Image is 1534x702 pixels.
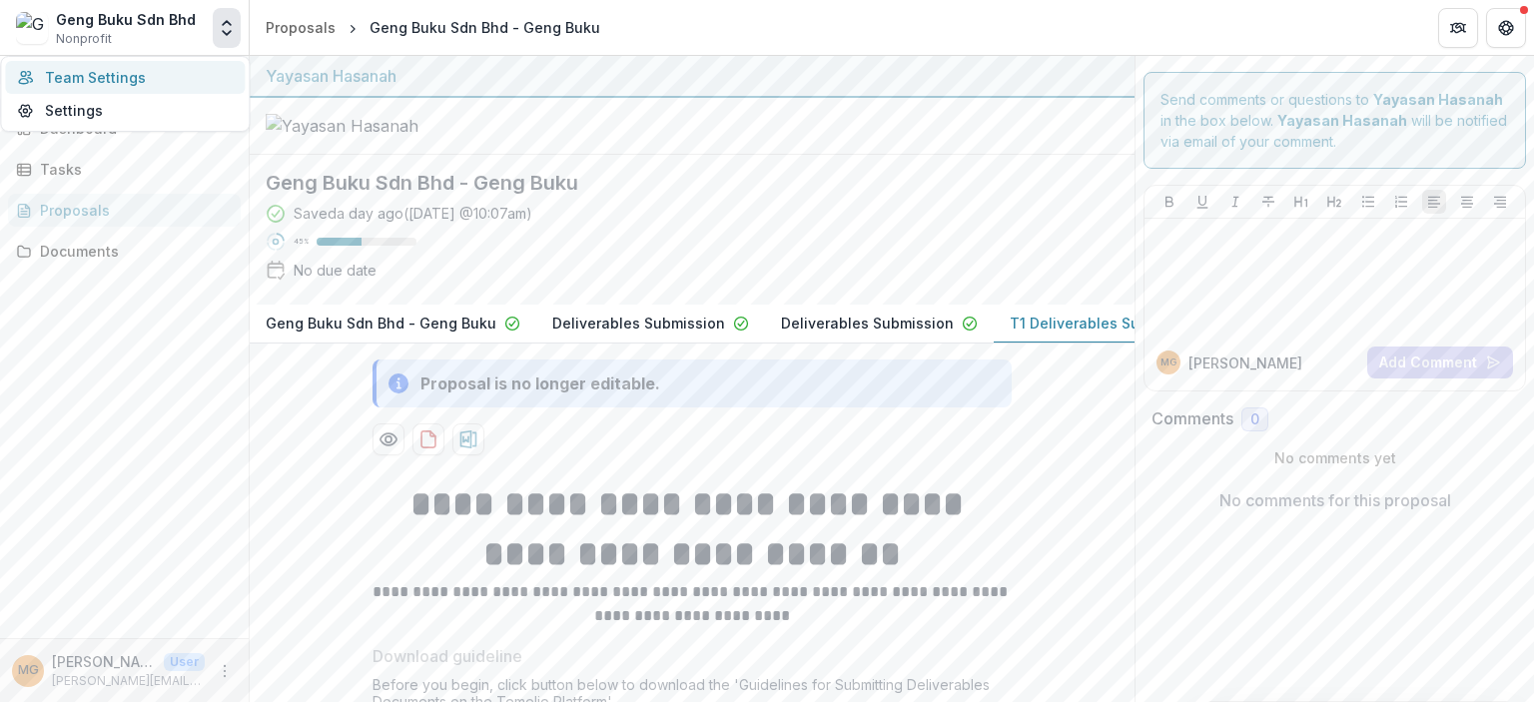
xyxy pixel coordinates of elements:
[1010,313,1202,334] p: T1 Deliverables Submission
[420,371,660,395] div: Proposal is no longer editable.
[1223,190,1247,214] button: Italicize
[1256,190,1280,214] button: Strike
[1157,190,1181,214] button: Bold
[1488,190,1512,214] button: Align Right
[16,12,48,44] img: Geng Buku Sdn Bhd
[266,17,336,38] div: Proposals
[1151,409,1233,428] h2: Comments
[373,423,404,455] button: Preview 914629fd-b5ce-42de-8102-c74deb586d1c-3.pdf
[56,9,196,30] div: Geng Buku Sdn Bhd
[370,17,600,38] div: Geng Buku Sdn Bhd - Geng Buku
[52,651,156,672] p: [PERSON_NAME] [PERSON_NAME]
[40,241,225,262] div: Documents
[294,260,377,281] div: No due date
[412,423,444,455] button: download-proposal
[164,653,205,671] p: User
[1277,112,1407,129] strong: Yayasan Hasanah
[1389,190,1413,214] button: Ordered List
[1250,411,1259,428] span: 0
[294,203,532,224] div: Saved a day ago ( [DATE] @ 10:07am )
[8,235,241,268] a: Documents
[213,8,241,48] button: Open entity switcher
[56,30,112,48] span: Nonprofit
[1486,8,1526,48] button: Get Help
[1455,190,1479,214] button: Align Center
[552,313,725,334] p: Deliverables Submission
[40,159,225,180] div: Tasks
[1144,72,1526,169] div: Send comments or questions to in the box below. will be notified via email of your comment.
[1322,190,1346,214] button: Heading 2
[1219,488,1451,512] p: No comments for this proposal
[1160,357,1176,367] div: Muhamad Adi Guntor
[40,200,225,221] div: Proposals
[8,153,241,186] a: Tasks
[18,664,39,677] div: Muhamad Adi Guntor
[1438,8,1478,48] button: Partners
[213,659,237,683] button: More
[266,171,1087,195] h2: Geng Buku Sdn Bhd - Geng Buku
[452,423,484,455] button: download-proposal
[1188,352,1302,373] p: [PERSON_NAME]
[266,114,465,138] img: Yayasan Hasanah
[781,313,954,334] p: Deliverables Submission
[266,64,1119,88] div: Yayasan Hasanah
[1151,447,1518,468] p: No comments yet
[8,194,241,227] a: Proposals
[258,13,608,42] nav: breadcrumb
[52,672,205,690] p: [PERSON_NAME][EMAIL_ADDRESS][DOMAIN_NAME]
[1422,190,1446,214] button: Align Left
[1373,91,1503,108] strong: Yayasan Hasanah
[1356,190,1380,214] button: Bullet List
[1289,190,1313,214] button: Heading 1
[1190,190,1214,214] button: Underline
[258,13,344,42] a: Proposals
[373,644,522,668] p: Download guideline
[266,313,496,334] p: Geng Buku Sdn Bhd - Geng Buku
[294,235,309,249] p: 45 %
[1367,347,1513,378] button: Add Comment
